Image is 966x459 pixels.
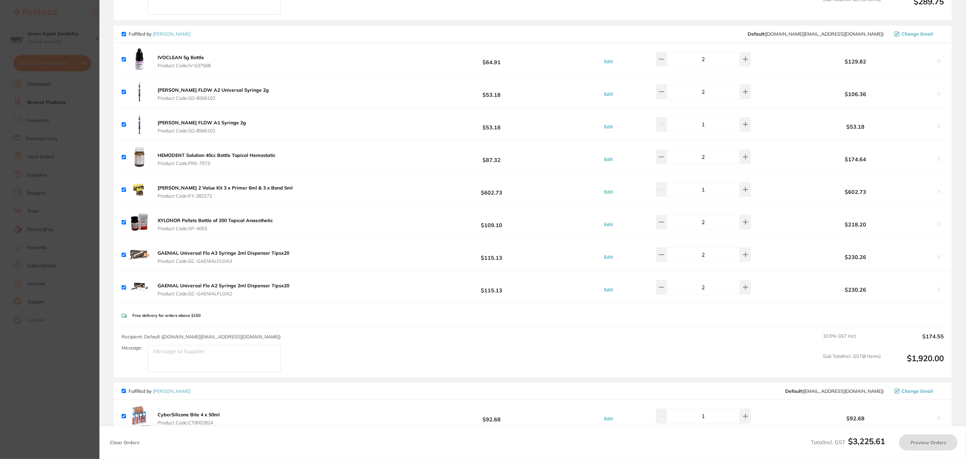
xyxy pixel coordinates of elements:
[602,189,615,195] button: Edit
[901,31,933,37] span: Change Email
[158,87,269,93] b: [PERSON_NAME] FLOW A2 Universal Syringe 2g
[122,334,281,340] span: Recipient: Default ( [DOMAIN_NAME][EMAIL_ADDRESS][DOMAIN_NAME] )
[158,161,276,166] span: Product Code: PRE-7073
[156,250,291,264] button: GAENIAL Universal Flo A3 Syringe 2ml Dispenser Tipsx20 Product Code:GC-GAENIALFLOA3
[785,388,884,394] span: save@adamdental.com.au
[156,283,291,297] button: GAENIAL Universal Flo A2 Syringe 2ml Dispenser Tipsx20 Product Code:GC-GAENIALFLOA2
[780,91,932,97] b: $106.36
[158,128,246,133] span: Product Code: SD-8566101
[409,410,574,422] b: $92.68
[409,281,574,294] b: $115.13
[158,291,289,296] span: Product Code: GC-GAENIALFLOA2
[129,388,191,394] p: Fulfilled by
[602,221,615,227] button: Edit
[156,412,222,426] button: CyberSilicone Bite 4 x 50ml Product Code:CT9002824
[848,436,885,446] b: $3,225.61
[156,152,278,166] button: HEMODENT Solution 40cc Bottle Topical Hemostatic Product Code:PRE-7073
[158,193,293,199] span: Product Code: KY-282272
[780,221,932,227] b: $218.20
[409,249,574,261] b: $115.13
[158,63,211,68] span: Product Code: IV-637568
[158,283,289,289] b: GAENIAL Universal Flo A2 Syringe 2ml Dispenser Tipsx20
[892,31,944,37] button: Change Email
[158,95,269,101] span: Product Code: SD-8566102
[158,217,273,223] b: XYLONOR Pellets Bottle of 200 Topical Anaesthetic
[409,183,574,196] b: $602.73
[602,58,615,65] button: Edit
[780,415,932,421] b: $92.68
[158,152,276,158] b: HEMODENT Solution 40cc Bottle Topical Hemostatic
[153,388,191,394] a: [PERSON_NAME]
[158,420,220,425] span: Product Code: CT9002824
[129,114,150,135] img: YTc5dzJrbQ
[901,388,933,394] span: Change Email
[409,151,574,163] b: $87.32
[129,277,150,298] img: aGcxMDBzag
[129,179,150,200] img: OWI3ajFsNA
[780,58,932,65] b: $129.82
[156,54,213,69] button: IVOCLEAN 5g Bottle Product Code:IV-637568
[156,87,271,101] button: [PERSON_NAME] FLOW A2 Universal Syringe 2g Product Code:SD-8566102
[823,353,881,372] span: Sub Total Incl. GST ( 8 Items)
[602,91,615,97] button: Edit
[780,124,932,130] b: $53.18
[811,439,885,446] span: Total Incl. GST
[129,146,150,168] img: Z3Z5cWFldA
[780,254,932,260] b: $230.26
[886,353,944,372] output: $1,920.00
[602,254,615,260] button: Edit
[108,434,141,451] button: Clear Orders
[823,333,881,348] span: 10.0 % GST Incl.
[122,345,142,351] label: Message:
[158,250,289,256] b: GAENIAL Universal Flo A3 Syringe 2ml Dispenser Tipsx20
[158,226,273,231] span: Product Code: SP-4063
[409,216,574,228] b: $109.10
[409,86,574,98] b: $53.18
[748,31,764,37] b: Default
[129,81,150,102] img: aWV6bTV3ag
[409,53,574,66] b: $64.91
[129,406,150,427] img: OHhuYTMzag
[785,388,802,394] b: Default
[158,258,289,264] span: Product Code: GC-GAENIALFLOA3
[158,54,204,60] b: IVOCLEAN 5g Bottle
[780,156,932,162] b: $174.64
[409,118,574,131] b: $53.18
[156,185,295,199] button: [PERSON_NAME] 2 Value Kit 3 x Primer 6ml & 3 x Bond 5ml Product Code:KY-282272
[129,48,150,70] img: dW9kMGNmdQ
[132,313,201,318] p: Free delivery for orders above $150
[129,31,191,37] p: Fulfilled by
[156,120,248,134] button: [PERSON_NAME] FLOW A1 Syringe 2g Product Code:SD-8566101
[602,124,615,130] button: Edit
[156,217,275,232] button: XYLONOR Pellets Bottle of 200 Topical Anaesthetic Product Code:SP-4063
[780,287,932,293] b: $230.26
[748,31,884,37] span: customer.care@henryschein.com.au
[602,287,615,293] button: Edit
[129,211,150,233] img: NDdnbW15Nw
[780,189,932,195] b: $602.73
[892,388,944,394] button: Change Email
[602,156,615,162] button: Edit
[129,244,150,265] img: MnkydGZiag
[158,120,246,126] b: [PERSON_NAME] FLOW A1 Syringe 2g
[602,416,615,422] button: Edit
[899,434,958,451] button: Preview Orders
[153,31,191,37] a: [PERSON_NAME]
[158,412,220,418] b: CyberSilicone Bite 4 x 50ml
[886,333,944,348] output: $174.55
[158,185,293,191] b: [PERSON_NAME] 2 Value Kit 3 x Primer 6ml & 3 x Bond 5ml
